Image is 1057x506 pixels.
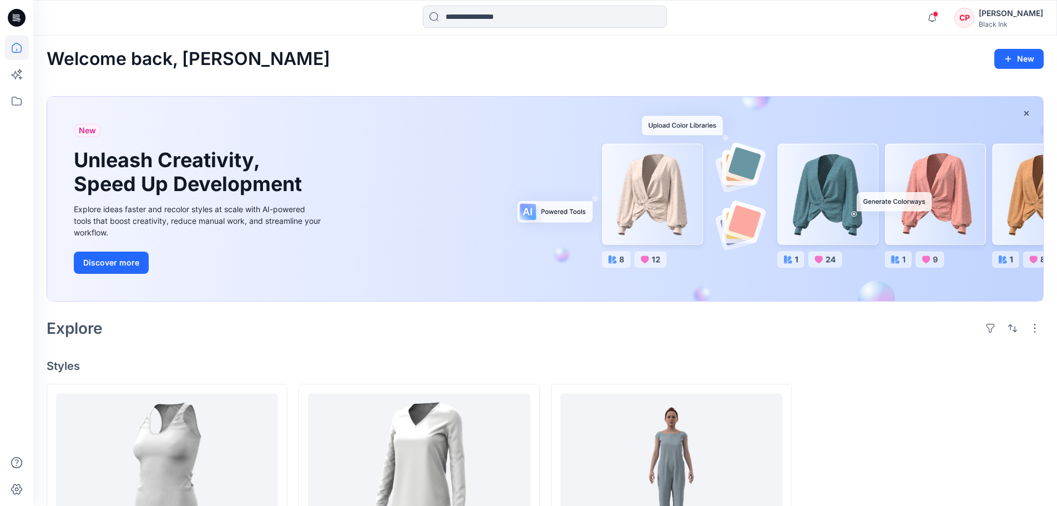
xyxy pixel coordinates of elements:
[954,8,974,28] div: CP
[979,20,1043,28] div: Black Ink
[47,319,103,337] h2: Explore
[47,359,1044,373] h4: Styles
[74,252,323,274] a: Discover more
[79,124,96,137] span: New
[979,7,1043,20] div: [PERSON_NAME]
[74,148,307,196] h1: Unleash Creativity, Speed Up Development
[74,203,323,238] div: Explore ideas faster and recolor styles at scale with AI-powered tools that boost creativity, red...
[994,49,1044,69] button: New
[74,252,149,274] button: Discover more
[47,49,330,69] h2: Welcome back, [PERSON_NAME]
